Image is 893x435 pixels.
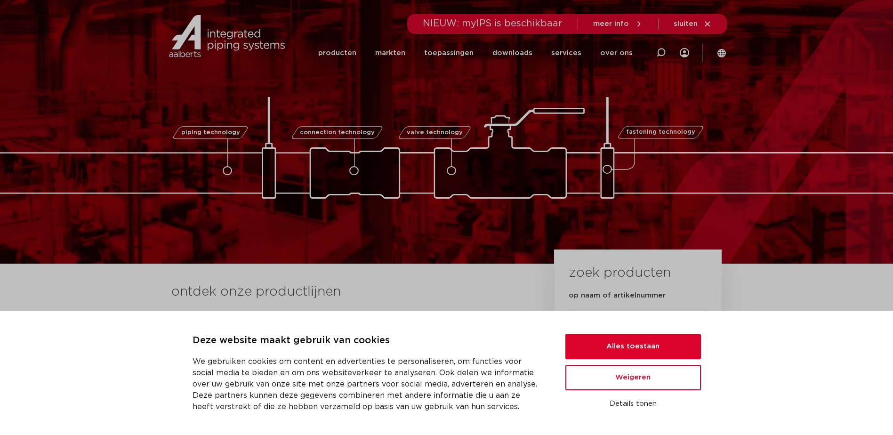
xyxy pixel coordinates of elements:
span: meer info [593,20,629,27]
span: sluiten [674,20,698,27]
a: markten [375,34,405,72]
span: valve technology [407,129,463,136]
button: Alles toestaan [565,334,701,359]
div: my IPS [680,34,689,72]
h3: ontdek onze productlijnen [171,282,523,301]
button: Details tonen [565,396,701,412]
span: connection technology [299,129,374,136]
label: op naam of artikelnummer [569,291,666,300]
a: sluiten [674,20,712,28]
a: toepassingen [424,34,474,72]
input: zoeken [569,309,707,330]
span: NIEUW: myIPS is beschikbaar [423,19,563,28]
p: We gebruiken cookies om content en advertenties te personaliseren, om functies voor social media ... [193,356,543,412]
p: Deze website maakt gebruik van cookies [193,333,543,348]
a: producten [318,34,356,72]
nav: Menu [318,34,633,72]
button: Weigeren [565,365,701,390]
a: downloads [492,34,532,72]
a: over ons [600,34,633,72]
a: meer info [593,20,643,28]
span: piping technology [181,129,240,136]
span: fastening technology [626,129,695,136]
a: services [551,34,581,72]
h3: zoek producten [569,264,671,282]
